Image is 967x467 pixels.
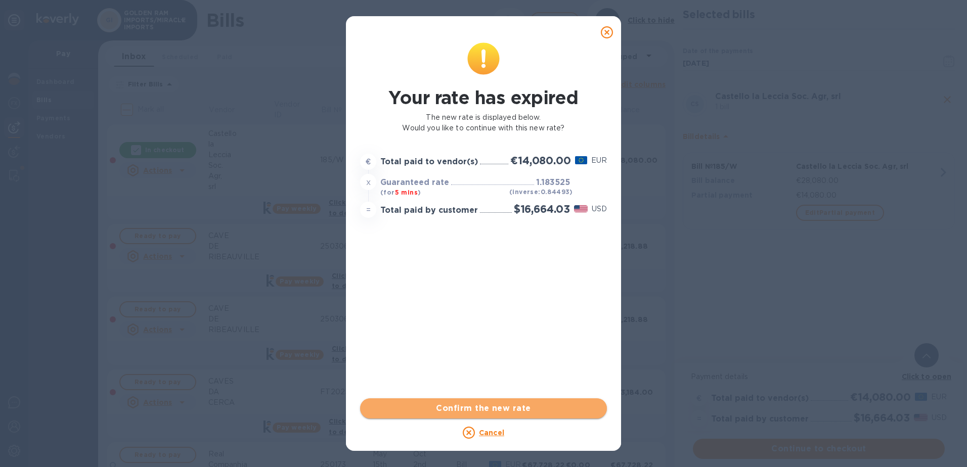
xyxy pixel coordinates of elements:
img: USD [574,205,588,212]
h3: Total paid to vendor(s) [380,157,478,167]
h2: €14,080.00 [510,154,570,167]
button: Confirm the new rate [360,398,607,418]
h3: Guaranteed rate [380,178,449,188]
p: USD [592,204,607,214]
span: Confirm the new rate [368,402,599,414]
b: (for ) [380,189,421,196]
strong: € [366,158,371,166]
h3: 1.183525 [536,178,570,188]
p: The new rate is displayed below. Would you like to continue with this new rate? [360,112,607,133]
div: = [360,202,376,218]
b: (inverse: 0.84493 ) [509,188,573,196]
h3: Total paid by customer [380,206,478,215]
h1: Your rate has expired [360,87,607,108]
p: EUR [591,155,607,166]
u: Cancel [479,429,504,437]
h2: $16,664.03 [514,203,570,215]
div: x [360,174,376,190]
span: 5 mins [395,189,418,196]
